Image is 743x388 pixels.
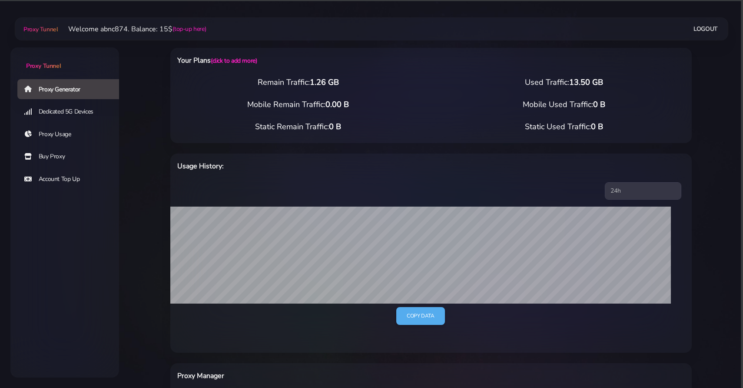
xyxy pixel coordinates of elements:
iframe: Webchat Widget [701,346,732,377]
a: Logout [693,21,718,37]
a: Proxy Usage [17,124,126,144]
span: Proxy Tunnel [23,25,58,33]
span: Proxy Tunnel [26,62,61,70]
div: Mobile Remain Traffic: [165,99,431,110]
a: Proxy Tunnel [10,47,119,70]
span: 0 B [329,121,341,132]
a: (click to add more) [211,57,257,65]
a: Copy data [396,307,444,325]
span: 0 B [591,121,603,132]
div: Static Remain Traffic: [165,121,431,133]
li: Welcome abnc874. Balance: 15$ [58,24,206,34]
h6: Your Plans [177,55,469,66]
span: 13.50 GB [569,77,603,87]
h6: Proxy Manager [177,370,469,381]
span: 0 B [593,99,605,110]
div: Used Traffic: [431,77,697,88]
a: Buy Proxy [17,147,126,167]
a: Account Top Up [17,169,126,189]
div: Remain Traffic: [165,77,431,88]
a: Proxy Tunnel [22,22,58,36]
span: 1.26 GB [310,77,339,87]
h6: Usage History: [177,161,469,172]
div: Static Used Traffic: [431,121,697,133]
span: 0.00 B [325,99,349,110]
div: Mobile Used Traffic: [431,99,697,110]
a: Proxy Generator [17,79,126,99]
a: Dedicated 5G Devices [17,102,126,122]
a: (top-up here) [172,24,206,33]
